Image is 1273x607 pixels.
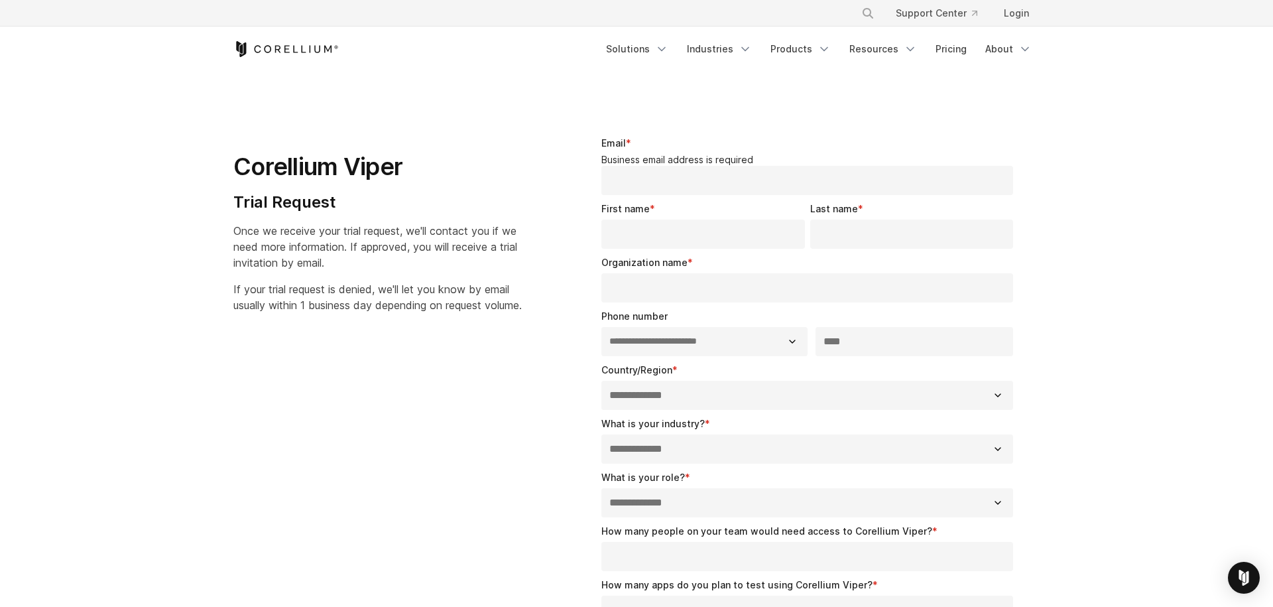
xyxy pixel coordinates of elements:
[601,154,1018,166] legend: Business email address is required
[233,152,522,182] h1: Corellium Viper
[233,224,517,269] span: Once we receive your trial request, we'll contact you if we need more information. If approved, y...
[928,37,975,61] a: Pricing
[233,283,522,312] span: If your trial request is denied, we'll let you know by email usually within 1 business day depend...
[601,257,688,268] span: Organization name
[598,37,1040,61] div: Navigation Menu
[601,418,705,429] span: What is your industry?
[841,37,925,61] a: Resources
[993,1,1040,25] a: Login
[601,203,650,214] span: First name
[598,37,676,61] a: Solutions
[601,525,932,537] span: How many people on your team would need access to Corellium Viper?
[845,1,1040,25] div: Navigation Menu
[601,310,668,322] span: Phone number
[601,472,685,483] span: What is your role?
[977,37,1040,61] a: About
[233,41,339,57] a: Corellium Home
[601,137,626,149] span: Email
[762,37,839,61] a: Products
[601,579,873,590] span: How many apps do you plan to test using Corellium Viper?
[1228,562,1260,594] div: Open Intercom Messenger
[885,1,988,25] a: Support Center
[679,37,760,61] a: Industries
[233,192,522,212] h4: Trial Request
[810,203,858,214] span: Last name
[601,364,672,375] span: Country/Region
[856,1,880,25] button: Search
